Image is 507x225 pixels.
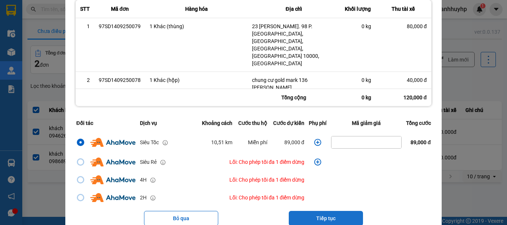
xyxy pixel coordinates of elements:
div: 80,000 đ [380,23,427,30]
span: 89,000 đ [410,139,431,145]
th: Cước thu hộ [235,115,269,132]
img: Ahamove [90,158,135,166]
td: 89,000 đ [269,132,307,153]
th: Cước dự kiến [269,115,307,132]
div: 0 kg [345,76,371,84]
div: Khối lượng [345,4,371,13]
div: 4H [140,176,147,184]
img: Ahamove [90,193,135,202]
div: 2 [80,76,90,84]
th: Tổng cước [404,115,433,132]
div: Siêu Rẻ [140,158,157,166]
div: Lỗi: Cho phép tối đa 1 điểm dừng [201,158,304,166]
div: chung cư gold mark 136 [PERSON_NAME] . [GEOGRAPHIC_DATA] [252,76,336,99]
div: Thu tài xế [380,4,427,13]
div: 1 [80,23,90,30]
div: 97SD1409250078 [99,76,141,84]
td: 10,51 km [199,132,235,153]
div: 97SD1409250079 [99,23,141,30]
span: Chuyển phát nhanh: [GEOGRAPHIC_DATA] - [GEOGRAPHIC_DATA] [42,32,106,58]
div: Siêu Tốc [140,138,159,146]
div: Địa chỉ [252,4,336,13]
th: Đối tác [74,115,137,132]
div: Lỗi: Cho phép tối đa 1 điểm dừng [201,176,304,184]
th: Dịch vụ [138,115,199,132]
div: Lỗi: Cho phép tối đa 1 điểm dừng [201,193,304,202]
th: Khoảng cách [199,115,235,132]
div: 0 kg [345,23,371,30]
div: 1 Khác (hộp) [150,76,243,84]
div: 120,000 đ [376,89,431,106]
img: Ahamove [90,175,135,184]
strong: CHUYỂN PHÁT NHANH VIP ANH HUY [46,6,102,30]
div: Tổng cộng [248,89,340,106]
th: Mã giảm giá [329,115,404,132]
div: 23 [PERSON_NAME]. 98 P. [GEOGRAPHIC_DATA], [GEOGRAPHIC_DATA], [GEOGRAPHIC_DATA], [GEOGRAPHIC_DATA... [252,23,336,67]
div: 40,000 đ [380,76,427,84]
div: 1 Khác (thùng) [150,23,243,30]
div: Mã đơn [99,4,141,13]
img: logo [3,29,41,67]
div: 2H [140,193,147,202]
div: STT [80,4,90,13]
div: Hàng hóa [150,4,243,13]
th: Phụ phí [307,115,329,132]
td: Miễn phí [235,132,269,153]
div: 0 kg [340,89,376,106]
img: Ahamove [90,138,135,147]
